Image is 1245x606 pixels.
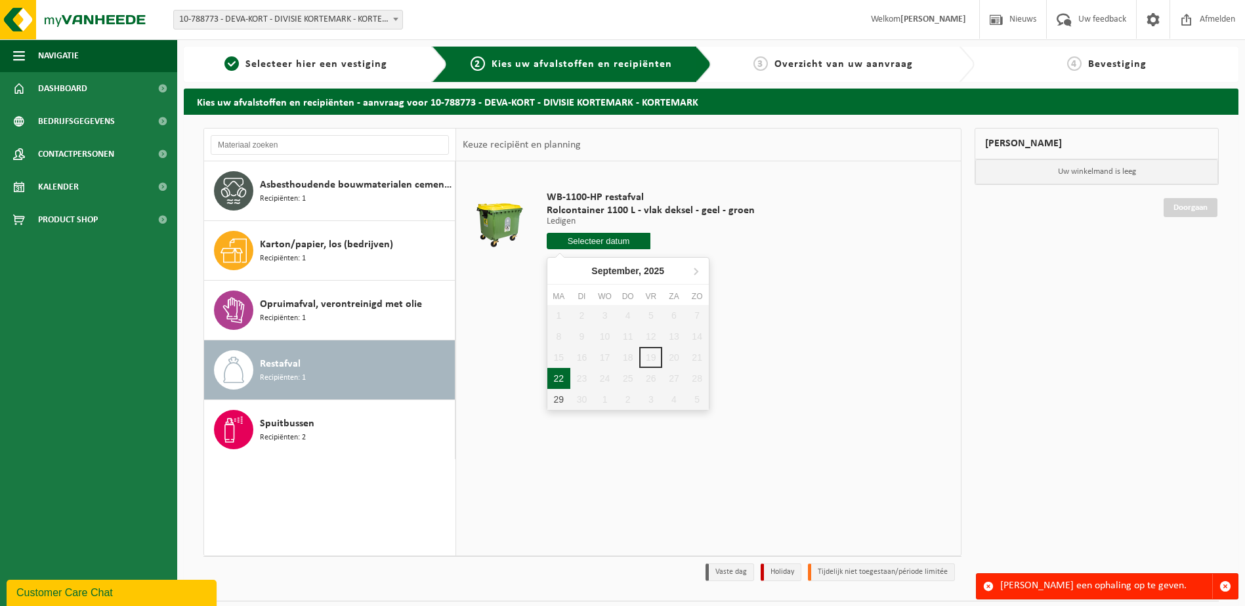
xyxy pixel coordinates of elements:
div: ma [547,290,570,303]
span: 10-788773 - DEVA-KORT - DIVISIE KORTEMARK - KORTEMARK [174,10,402,29]
span: Recipiënten: 1 [260,193,306,205]
span: Kies uw afvalstoffen en recipiënten [492,59,672,70]
span: Bevestiging [1088,59,1147,70]
button: Spuitbussen Recipiënten: 2 [204,400,455,459]
div: September, [586,260,669,281]
span: 2 [471,56,485,71]
span: Recipiënten: 1 [260,312,306,325]
span: Dashboard [38,72,87,105]
span: Rolcontainer 1100 L - vlak deksel - geel - groen [547,204,755,217]
span: Selecteer hier een vestiging [245,59,387,70]
li: Holiday [761,563,801,581]
p: Uw winkelmand is leeg [975,159,1218,184]
strong: [PERSON_NAME] [900,14,966,24]
span: 3 [753,56,768,71]
div: zo [686,290,709,303]
span: WB-1100-HP restafval [547,191,755,204]
div: di [570,290,593,303]
span: Asbesthoudende bouwmaterialen cementgebonden (hechtgebonden) [260,177,452,193]
i: 2025 [644,266,664,275]
span: Restafval [260,356,301,372]
span: Navigatie [38,39,79,72]
span: Recipiënten: 2 [260,432,306,444]
iframe: chat widget [7,577,219,606]
div: vr [639,290,662,303]
div: za [662,290,685,303]
span: 1 [224,56,239,71]
button: Asbesthoudende bouwmaterialen cementgebonden (hechtgebonden) Recipiënten: 1 [204,161,455,221]
span: Recipiënten: 1 [260,372,306,384]
span: 4 [1067,56,1082,71]
div: Keuze recipiënt en planning [456,129,587,161]
a: Doorgaan [1164,198,1217,217]
span: Product Shop [38,203,98,236]
div: [PERSON_NAME] een ophaling op te geven. [1000,574,1212,599]
button: Restafval Recipiënten: 1 [204,340,455,400]
span: Kalender [38,171,79,203]
div: do [616,290,639,303]
h2: Kies uw afvalstoffen en recipiënten - aanvraag voor 10-788773 - DEVA-KORT - DIVISIE KORTEMARK - K... [184,89,1238,114]
div: [PERSON_NAME] [975,128,1219,159]
span: Contactpersonen [38,138,114,171]
button: Karton/papier, los (bedrijven) Recipiënten: 1 [204,221,455,281]
input: Materiaal zoeken [211,135,449,155]
a: 1Selecteer hier een vestiging [190,56,421,72]
li: Tijdelijk niet toegestaan/période limitée [808,563,955,581]
input: Selecteer datum [547,233,651,249]
span: Opruimafval, verontreinigd met olie [260,296,422,312]
span: Karton/papier, los (bedrijven) [260,237,393,253]
p: Ledigen [547,217,755,226]
li: Vaste dag [706,563,754,581]
span: Spuitbussen [260,416,314,432]
div: wo [593,290,616,303]
button: Opruimafval, verontreinigd met olie Recipiënten: 1 [204,281,455,340]
div: 29 [547,389,570,410]
span: 10-788773 - DEVA-KORT - DIVISIE KORTEMARK - KORTEMARK [173,10,403,30]
span: Bedrijfsgegevens [38,105,115,138]
span: Recipiënten: 1 [260,253,306,265]
span: Overzicht van uw aanvraag [774,59,913,70]
div: 22 [547,368,570,389]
